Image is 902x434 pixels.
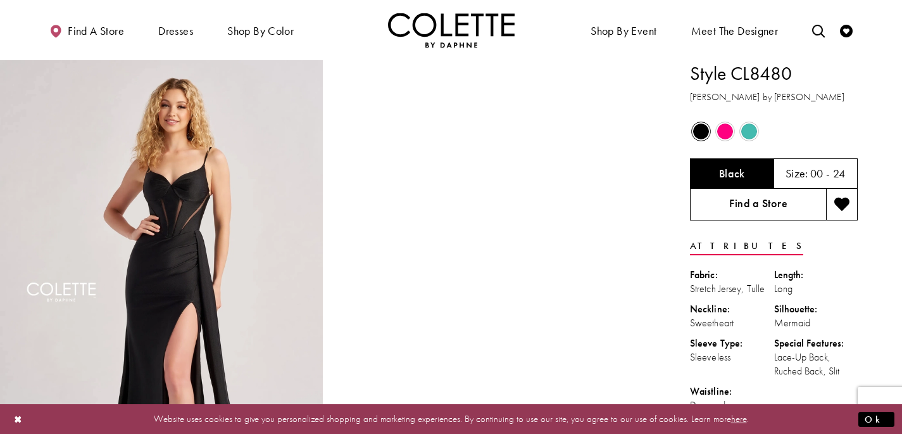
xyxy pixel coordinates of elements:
[690,268,774,282] div: Fabric:
[691,25,779,37] span: Meet the designer
[91,411,811,428] p: Website uses cookies to give you personalized shopping and marketing experiences. By continuing t...
[690,302,774,316] div: Neckline:
[388,13,515,48] a: Visit Home Page
[388,13,515,48] img: Colette by Daphne
[738,120,760,143] div: Turquoise
[774,336,858,350] div: Special Features:
[714,120,736,143] div: Hot Pink
[719,167,745,180] h5: Chosen color
[837,13,856,48] a: Check Wishlist
[690,282,774,296] div: Stretch Jersey, Tulle
[786,166,808,181] span: Size:
[826,189,858,220] button: Add to wishlist
[155,13,196,48] span: Dresses
[690,90,858,105] h3: [PERSON_NAME] by [PERSON_NAME]
[68,25,124,37] span: Find a store
[809,13,828,48] a: Toggle search
[690,120,712,143] div: Black
[587,13,660,48] span: Shop By Event
[690,237,803,255] a: Attributes
[690,316,774,330] div: Sweetheart
[774,316,858,330] div: Mermaid
[688,13,782,48] a: Meet the designer
[690,60,858,87] h1: Style CL8480
[224,13,297,48] span: Shop by color
[690,120,858,144] div: Product color controls state depends on size chosen
[158,25,193,37] span: Dresses
[591,25,656,37] span: Shop By Event
[690,336,774,350] div: Sleeve Type:
[46,13,127,48] a: Find a store
[774,302,858,316] div: Silhouette:
[690,189,826,220] a: Find a Store
[774,350,858,378] div: Lace-Up Back, Ruched Back, Slit
[690,385,774,399] div: Waistline:
[690,399,774,412] div: Dropped
[810,167,846,180] h5: 00 - 24
[774,282,858,296] div: Long
[8,408,29,430] button: Close Dialog
[227,25,294,37] span: Shop by color
[858,411,894,427] button: Submit Dialog
[329,60,652,222] video: Style CL8480 Colette by Daphne #1 autoplay loop mute video
[731,412,747,425] a: here
[690,350,774,364] div: Sleeveless
[774,268,858,282] div: Length:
